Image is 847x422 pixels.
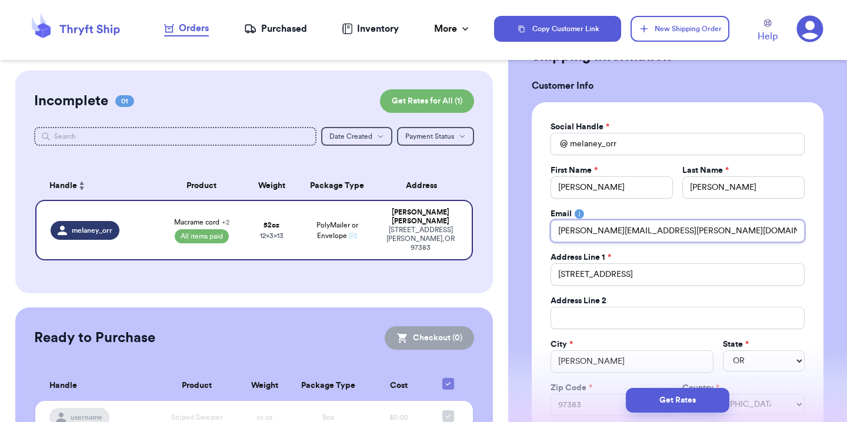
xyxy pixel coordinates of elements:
[384,208,458,226] div: [PERSON_NAME] [PERSON_NAME]
[290,371,366,401] th: Package Type
[164,21,209,35] div: Orders
[384,226,458,252] div: [STREET_ADDRESS] [PERSON_NAME] , OR 97383
[174,217,229,227] span: Macrame cord
[551,165,598,176] label: First Name
[34,127,316,146] input: Search
[321,127,392,146] button: Date Created
[264,222,279,229] strong: 52 oz
[239,371,291,401] th: Weight
[551,121,609,133] label: Social Handle
[551,208,572,220] label: Email
[298,172,376,200] th: Package Type
[758,29,778,43] span: Help
[77,179,86,193] button: Sort ascending
[385,326,474,350] button: Checkout (0)
[626,388,729,413] button: Get Rates
[494,16,621,42] button: Copy Customer Link
[551,133,568,155] div: @
[758,19,778,43] a: Help
[380,89,474,113] button: Get Rates for All (1)
[72,226,112,235] span: melaney_orr
[222,219,229,226] span: + 2
[171,414,222,421] span: Striped Sweater
[158,172,245,200] th: Product
[115,95,134,107] span: 01
[682,165,729,176] label: Last Name
[342,22,399,36] a: Inventory
[405,133,454,140] span: Payment Status
[532,79,823,93] h3: Customer Info
[49,380,77,392] span: Handle
[389,414,408,421] span: $0.00
[322,414,334,421] span: Box
[49,180,77,192] span: Handle
[366,371,430,401] th: Cost
[723,339,749,350] label: State
[631,16,729,42] button: New Shipping Order
[551,295,606,307] label: Address Line 2
[316,222,358,239] span: PolyMailer or Envelope ✉️
[434,22,471,36] div: More
[551,339,573,350] label: City
[397,127,474,146] button: Payment Status
[376,172,473,200] th: Address
[164,21,209,36] a: Orders
[71,413,102,422] span: username
[551,252,611,263] label: Address Line 1
[256,414,273,421] span: xx oz
[245,172,298,200] th: Weight
[244,22,307,36] a: Purchased
[34,92,108,110] h2: Incomplete
[329,133,372,140] span: Date Created
[175,229,229,243] span: All items paid
[260,232,284,239] span: 12 x 3 x 13
[154,371,239,401] th: Product
[34,329,155,347] h2: Ready to Purchase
